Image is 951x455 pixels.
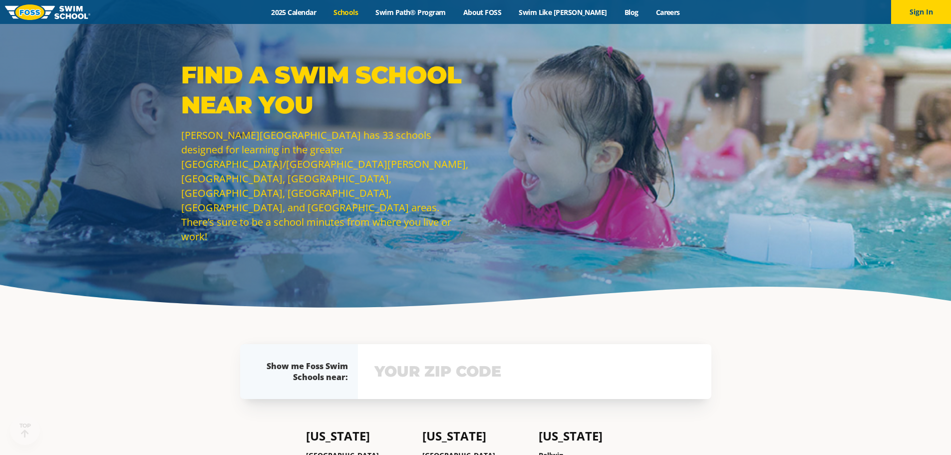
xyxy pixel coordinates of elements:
a: About FOSS [454,7,510,17]
img: FOSS Swim School Logo [5,4,90,20]
p: [PERSON_NAME][GEOGRAPHIC_DATA] has 33 schools designed for learning in the greater [GEOGRAPHIC_DA... [181,128,471,244]
a: 2025 Calendar [263,7,325,17]
a: Blog [616,7,647,17]
h4: [US_STATE] [422,429,529,443]
a: Careers [647,7,688,17]
a: Swim Like [PERSON_NAME] [510,7,616,17]
div: Show me Foss Swim Schools near: [260,361,348,383]
p: Find a Swim School Near You [181,60,471,120]
input: YOUR ZIP CODE [372,357,697,386]
h4: [US_STATE] [539,429,645,443]
a: Schools [325,7,367,17]
h4: [US_STATE] [306,429,412,443]
div: TOP [19,423,31,438]
a: Swim Path® Program [367,7,454,17]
